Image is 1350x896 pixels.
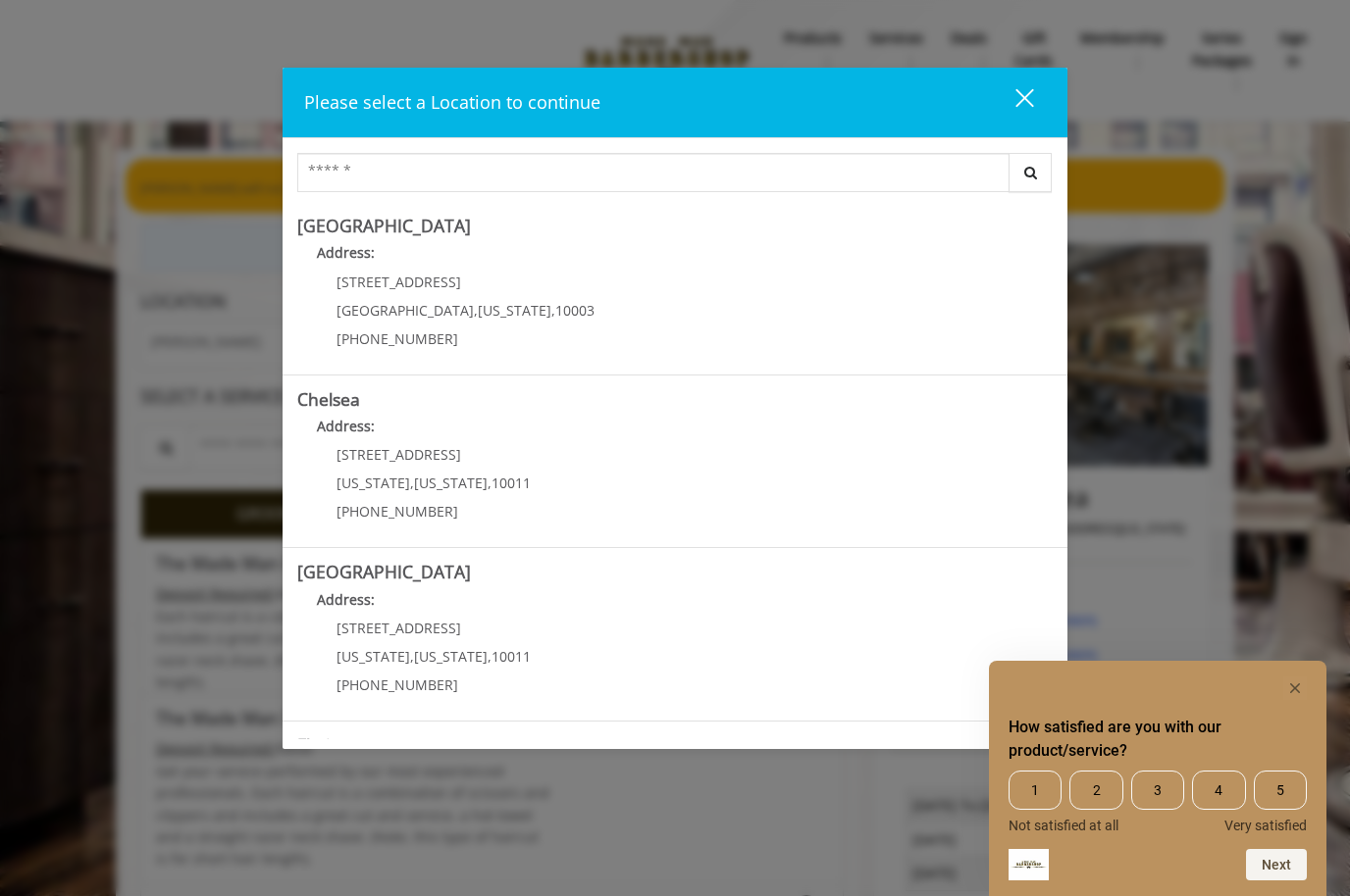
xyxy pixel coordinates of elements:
button: Next question [1246,849,1307,880]
div: How satisfied are you with our product/service? Select an option from 1 to 5, with 1 being Not sa... [1009,771,1307,833]
span: [US_STATE] [478,301,551,320]
span: , [488,473,492,492]
span: [US_STATE] [414,473,488,492]
span: , [488,647,492,666]
span: [PHONE_NUMBER] [337,502,458,521]
button: close dialog [979,82,1046,123]
span: [GEOGRAPHIC_DATA] [337,301,474,320]
span: , [410,473,414,492]
i: Search button [1019,166,1042,179]
span: , [410,647,414,666]
div: Center Select [297,153,1053,202]
b: Address: [317,243,375,262]
input: Search Center [297,153,1010,192]
span: Not satisfied at all [1009,818,1118,833]
h2: How satisfied are you with our product/service? Select an option from 1 to 5, with 1 being Not sa... [1009,716,1307,763]
span: Very satisfied [1224,818,1307,833]
b: Flatiron [297,733,358,757]
b: Chelsea [297,387,360,411]
span: 1 [1009,771,1062,810]
button: Hide survey [1283,676,1307,700]
span: , [551,301,555,320]
span: [US_STATE] [414,647,488,666]
span: 10011 [492,473,531,492]
span: 3 [1131,771,1184,810]
div: close dialog [993,87,1032,117]
span: [PHONE_NUMBER] [337,329,458,348]
span: , [474,301,478,320]
b: [GEOGRAPHIC_DATA] [297,560,471,583]
b: Address: [317,590,375,609]
span: [STREET_ADDRESS] [337,619,461,637]
span: 4 [1192,771,1245,810]
span: [US_STATE] [337,473,410,492]
div: How satisfied are you with our product/service? Select an option from 1 to 5, with 1 being Not sa... [1009,676,1307,880]
span: [US_STATE] [337,647,410,666]
b: [GEOGRAPHIC_DATA] [297,214,471,237]
span: [STREET_ADDRESS] [337,273,461,291]
span: 10003 [555,301,595,320]
span: [PHONE_NUMBER] [337,675,458,694]
span: 2 [1069,771,1122,810]
span: [STREET_ADDRESS] [337,445,461,464]
span: 10011 [492,647,531,666]
span: Please select a Location to continue [304,90,600,114]
span: 5 [1254,771,1307,810]
b: Address: [317,417,375,435]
